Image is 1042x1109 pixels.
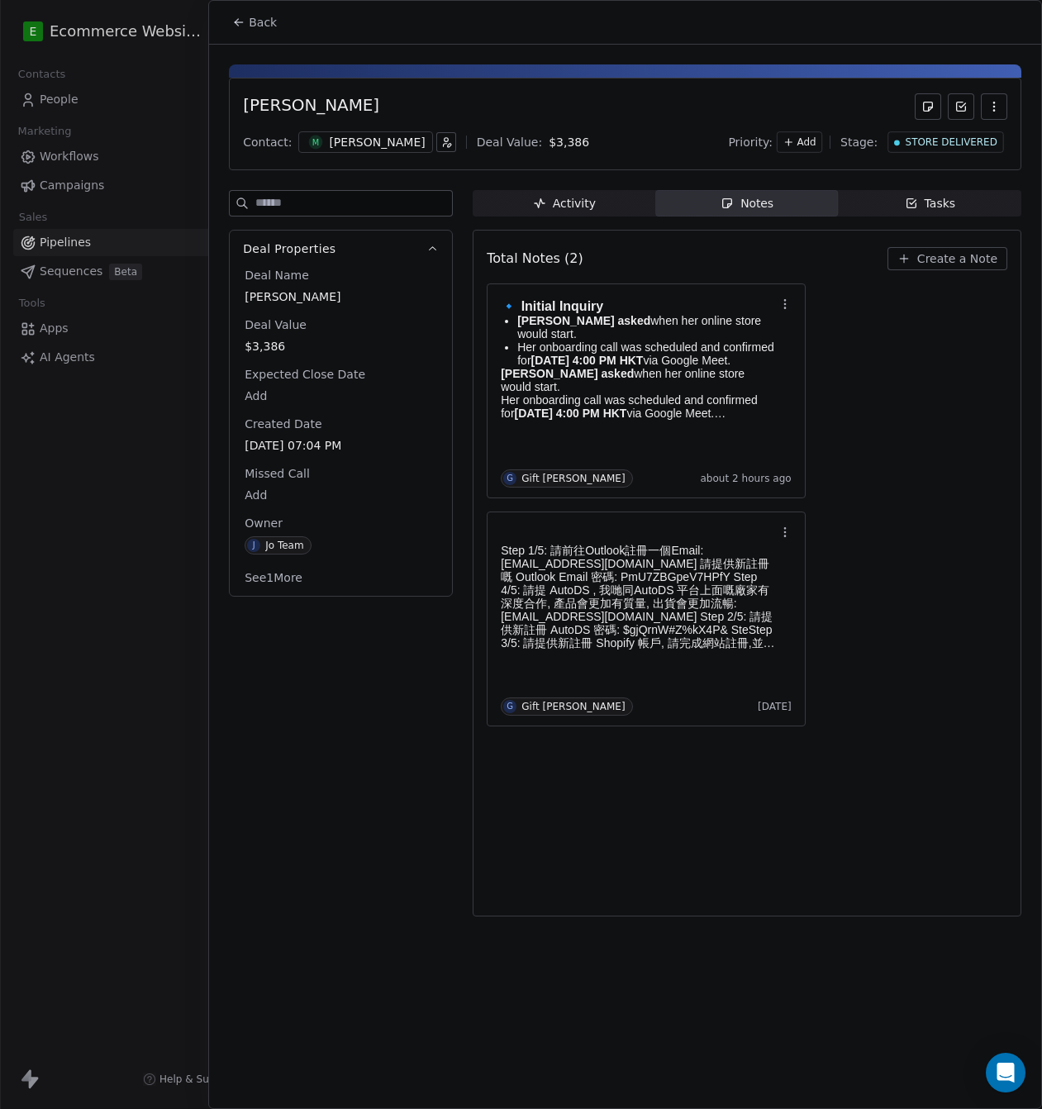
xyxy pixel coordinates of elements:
span: M [309,136,323,150]
span: Stage: [840,134,878,150]
span: Add [797,136,816,150]
strong: [PERSON_NAME] asked [501,367,634,380]
div: Contact: [243,134,292,150]
span: [DATE] 07:04 PM [245,437,437,454]
span: Created Date [241,416,325,432]
span: [DATE] [758,700,792,713]
div: Gift [PERSON_NAME] [521,701,625,712]
div: [PERSON_NAME] [243,93,379,120]
p: Her onboarding call was scheduled and confirmed for via Google Meet. [517,340,775,367]
strong: [DATE] 4:00 PM HKT [531,354,644,367]
span: Back [249,14,277,31]
button: See1More [235,563,312,593]
span: Missed Call [241,465,313,482]
span: Deal Properties [243,240,335,257]
p: when her online store would start. [517,314,775,340]
div: Gift [PERSON_NAME] [521,473,625,484]
div: Activity [533,195,596,212]
div: Jo Team [265,540,303,551]
p: Her onboarding call was scheduled and confirmed for via Google Meet. [501,393,775,420]
p: when her online store would start. [501,367,775,393]
div: Deal Value: [477,134,542,150]
span: Add [245,388,437,404]
span: Deal Name [241,267,312,283]
span: Total Notes (2) [487,249,583,269]
span: about 2 hours ago [700,472,791,485]
span: $3,386 [245,338,437,355]
strong: [DATE] 4:00 PM HKT [515,407,627,420]
span: Owner [241,515,286,531]
button: Deal Properties [230,231,452,267]
button: Back [222,7,287,37]
button: Create a Note [887,247,1007,270]
span: Expected Close Date [241,366,369,383]
div: [PERSON_NAME] [329,134,425,150]
div: Open Intercom Messenger [986,1053,1025,1092]
span: STORE DELIVERED [906,136,997,150]
div: Tasks [905,195,956,212]
div: Deal Properties [230,267,452,596]
strong: [PERSON_NAME] asked [517,314,650,327]
div: G [507,700,513,713]
p: Step 1/5: 請前往Outlook註冊一個Email: [EMAIL_ADDRESS][DOMAIN_NAME] 請提供新註冊嘅 Outlook Email 密碼: PmU7ZBGpeV7... [501,544,775,650]
div: G [507,472,513,485]
span: Deal Value [241,317,310,333]
span: Priority: [728,134,773,150]
span: [PERSON_NAME] [245,288,437,305]
span: Add [245,487,437,503]
span: Create a Note [917,250,997,267]
h3: 🔹 Initial Inquiry [501,299,775,314]
div: J [253,539,255,552]
span: $ 3,386 [549,136,589,149]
